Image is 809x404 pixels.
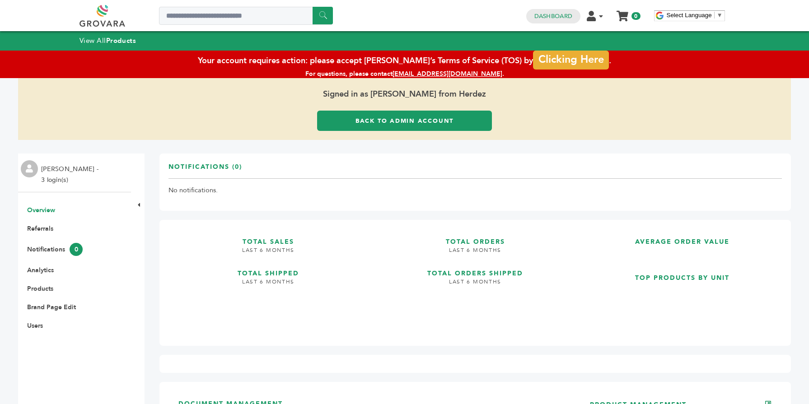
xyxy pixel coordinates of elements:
h3: TOTAL SALES [168,229,368,246]
h4: LAST 6 MONTHS [375,278,575,293]
a: Analytics [27,266,54,274]
a: Notifications0 [27,245,83,254]
h3: AVERAGE ORDER VALUE [582,229,782,246]
span: Select Language [667,12,712,19]
li: [PERSON_NAME] - 3 login(s) [41,164,101,186]
a: View AllProducts [79,36,136,45]
a: Referrals [27,224,53,233]
h4: LAST 6 MONTHS [168,246,368,261]
img: profile.png [21,160,38,177]
span: 0 [70,243,83,256]
a: Clicking Here [533,50,609,69]
h3: TOTAL ORDERS [375,229,575,246]
td: No notifications. [168,179,782,202]
h4: LAST 6 MONTHS [375,246,575,261]
a: TOTAL SALES LAST 6 MONTHS TOTAL SHIPPED LAST 6 MONTHS [168,229,368,330]
a: TOP PRODUCTS BY UNIT [582,265,782,330]
a: Dashboard [534,12,572,20]
a: Overview [27,206,55,214]
strong: Products [106,36,136,45]
a: Select Language​ [667,12,723,19]
h3: TOTAL SHIPPED [168,260,368,278]
span: ▼ [717,12,723,19]
a: Back to Admin Account [317,111,491,131]
a: Users [27,321,43,330]
span: Signed in as [PERSON_NAME] from Herdez [18,78,791,111]
span: 0 [631,12,640,20]
a: Products [27,284,53,293]
h4: LAST 6 MONTHS [168,278,368,293]
h3: TOP PRODUCTS BY UNIT [582,265,782,283]
h3: TOTAL ORDERS SHIPPED [375,260,575,278]
input: Search a product or brand... [159,7,333,25]
a: AVERAGE ORDER VALUE [582,229,782,258]
a: My Cart [617,8,627,18]
h3: Notifications (0) [168,163,242,178]
a: TOTAL ORDERS LAST 6 MONTHS TOTAL ORDERS SHIPPED LAST 6 MONTHS [375,229,575,330]
a: [EMAIL_ADDRESS][DOMAIN_NAME] [393,70,502,78]
a: Brand Page Edit [27,303,76,311]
